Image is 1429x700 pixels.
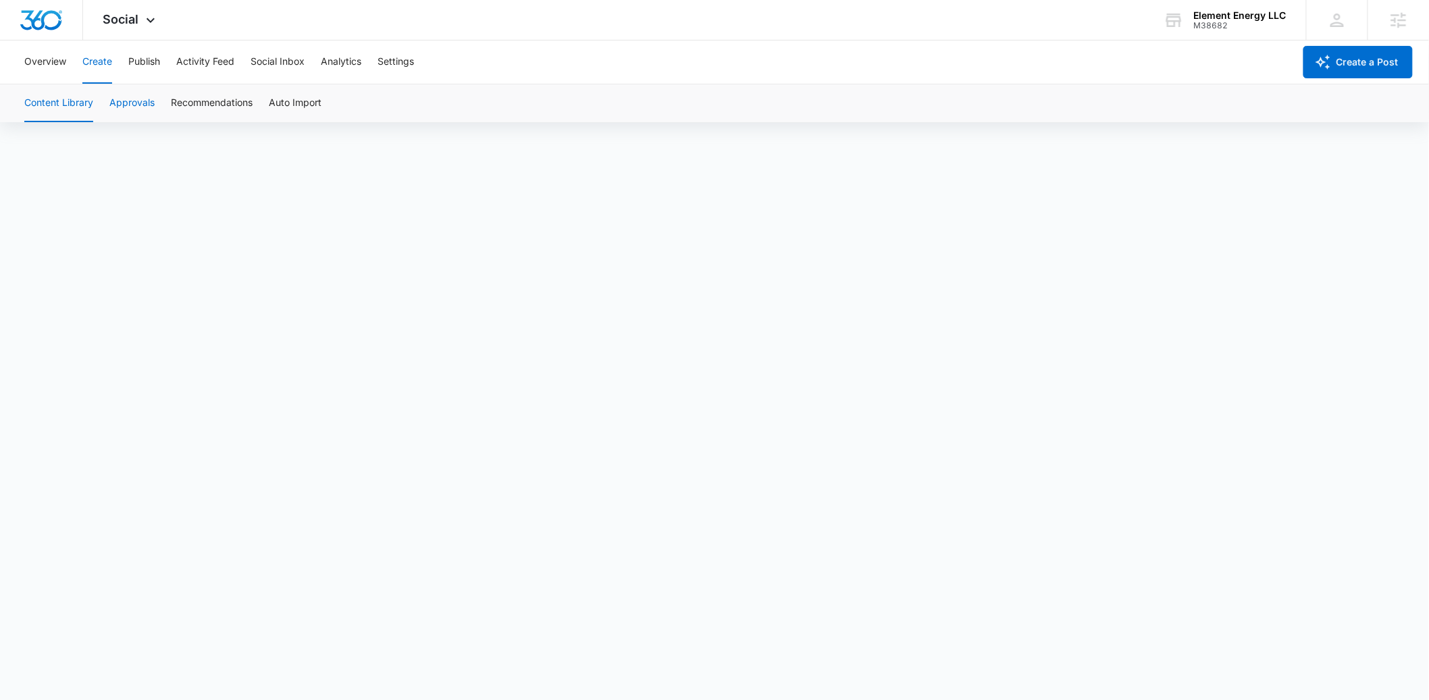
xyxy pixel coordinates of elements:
[171,84,253,122] button: Recommendations
[1303,46,1413,78] button: Create a Post
[269,84,321,122] button: Auto Import
[82,41,112,84] button: Create
[378,41,414,84] button: Settings
[1194,10,1287,21] div: account name
[109,84,155,122] button: Approvals
[176,41,234,84] button: Activity Feed
[128,41,160,84] button: Publish
[251,41,305,84] button: Social Inbox
[24,84,93,122] button: Content Library
[103,12,139,26] span: Social
[24,41,66,84] button: Overview
[321,41,361,84] button: Analytics
[1194,21,1287,30] div: account id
